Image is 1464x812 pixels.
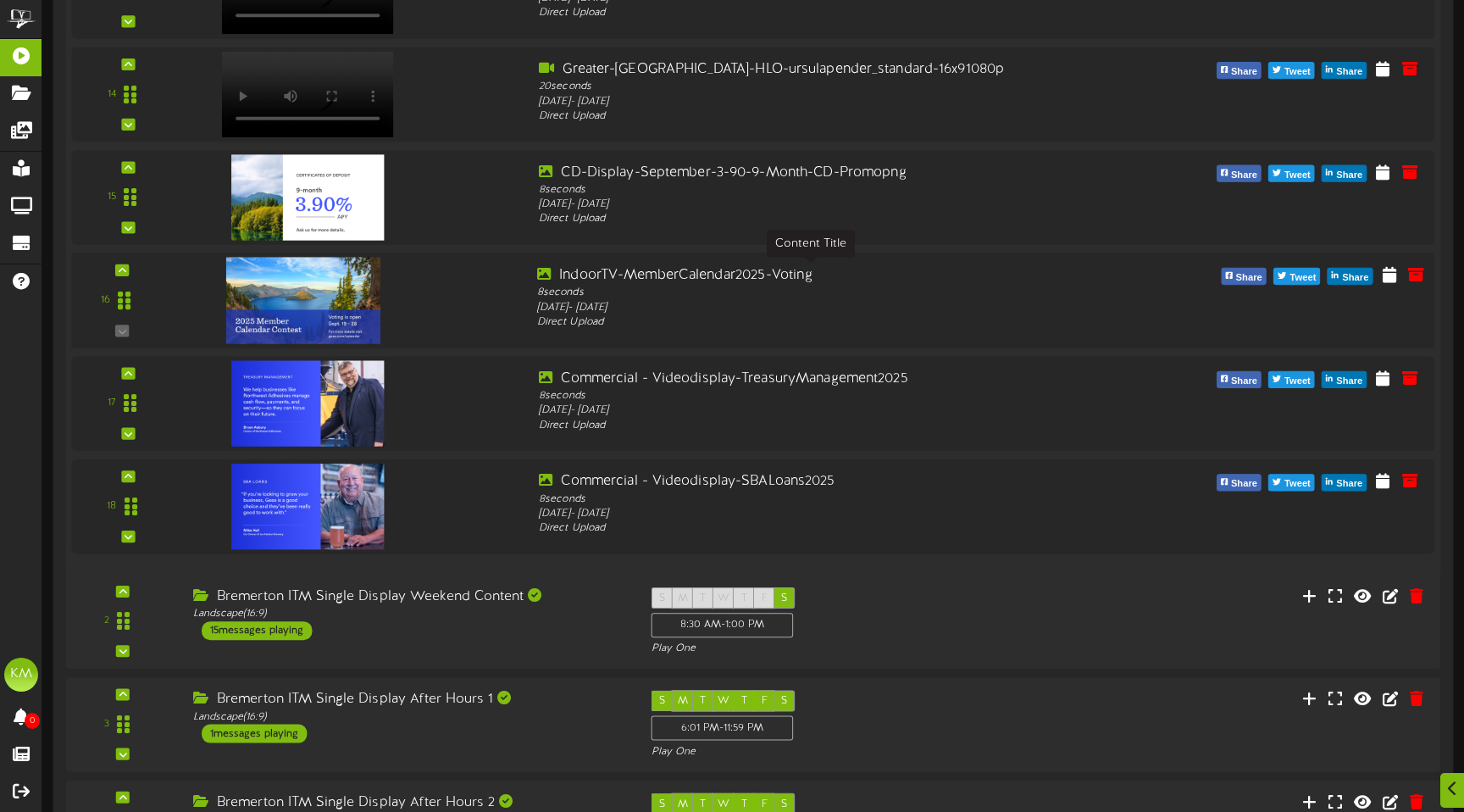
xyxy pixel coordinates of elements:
[1339,269,1372,287] span: Share
[1273,268,1320,285] button: Tweet
[678,592,688,604] span: M
[539,182,1081,197] div: 8 seconds
[1333,166,1366,185] span: Share
[539,492,1081,506] div: 8 seconds
[762,592,768,604] span: F
[226,257,380,343] img: de22b4fc-d2bd-4e05-b627-12821ee7d222.png
[1286,269,1319,287] span: Tweet
[193,690,626,709] div: Bremerton ITM Single Display After Hours 1
[193,587,626,607] div: Bremerton ITM Single Display Weekend Content
[202,621,312,640] div: 15 messages playing
[232,464,385,549] img: c55a0881-4dad-48b4-b219-db6c8bc0d95d.png
[539,163,1081,182] div: CD-Display-September-3-90-9-Month-CD-Promopng
[652,613,794,637] div: 8:30 AM - 1:00 PM
[678,695,688,707] span: M
[1322,474,1367,491] button: Share
[762,798,768,810] span: F
[1281,475,1314,493] span: Tweet
[539,403,1081,418] div: [DATE] - [DATE]
[718,695,729,707] span: W
[652,642,970,656] div: Play One
[539,60,1081,80] div: Greater-[GEOGRAPHIC_DATA]-HLO-ursulapender_standard-16x91080p
[232,154,385,240] img: 2b2100c3-0115-469c-a062-139ec271d88d.png
[1322,371,1367,388] button: Share
[741,592,747,604] span: T
[1328,268,1373,285] button: Share
[108,396,116,410] div: 17
[539,212,1081,226] div: Direct Upload
[1281,372,1314,391] span: Tweet
[1228,63,1261,81] span: Share
[741,695,747,707] span: T
[539,369,1081,388] div: Commercial - Videodisplay-TreasuryManagement2025
[1268,474,1315,491] button: Tweet
[1221,268,1267,285] button: Share
[1228,475,1261,493] span: Share
[659,695,665,707] span: S
[539,506,1081,520] div: [DATE] - [DATE]
[1333,475,1366,493] span: Share
[781,695,787,707] span: S
[1228,166,1261,185] span: Share
[1281,63,1314,81] span: Tweet
[652,745,970,759] div: Play One
[659,592,665,604] span: S
[539,389,1081,403] div: 8 seconds
[539,94,1081,108] div: [DATE] - [DATE]
[678,798,688,810] span: M
[1322,62,1367,79] button: Share
[1268,62,1315,79] button: Tweet
[1228,372,1261,391] span: Share
[539,80,1081,94] div: 20 seconds
[781,592,787,604] span: S
[232,360,385,446] img: b77346d1-cc0d-4b41-8955-bc30bd104196.png
[539,197,1081,212] div: [DATE] - [DATE]
[659,798,665,810] span: S
[107,499,116,514] div: 18
[108,190,116,204] div: 15
[1322,165,1367,182] button: Share
[539,472,1081,492] div: Commercial - Videodisplay-SBALoans2025
[718,592,729,604] span: W
[700,798,706,810] span: T
[101,293,110,309] div: 16
[539,418,1081,432] div: Direct Upload
[193,607,626,621] div: Landscape ( 16:9 )
[1333,372,1366,391] span: Share
[1217,165,1262,182] button: Share
[700,592,706,604] span: T
[537,315,1084,331] div: Direct Upload
[108,87,116,102] div: 14
[741,798,747,810] span: T
[202,725,307,743] div: 1 messages playing
[1217,62,1262,79] button: Share
[1333,63,1366,81] span: Share
[4,658,38,692] div: KM
[1217,474,1262,491] button: Share
[539,521,1081,536] div: Direct Upload
[1232,269,1265,287] span: Share
[539,109,1081,124] div: Direct Upload
[762,695,768,707] span: F
[1268,371,1315,388] button: Tweet
[1268,165,1315,182] button: Tweet
[537,286,1084,301] div: 8 seconds
[193,709,626,724] div: Landscape ( 16:9 )
[1217,371,1262,388] button: Share
[25,713,40,729] span: 0
[539,6,1081,20] div: Direct Upload
[718,798,729,810] span: W
[1281,166,1314,185] span: Tweet
[700,695,706,707] span: T
[781,798,787,810] span: S
[537,265,1084,285] div: IndoorTV-MemberCalendar2025-Voting
[652,716,794,741] div: 6:01 PM - 11:59 PM
[537,300,1084,315] div: [DATE] - [DATE]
